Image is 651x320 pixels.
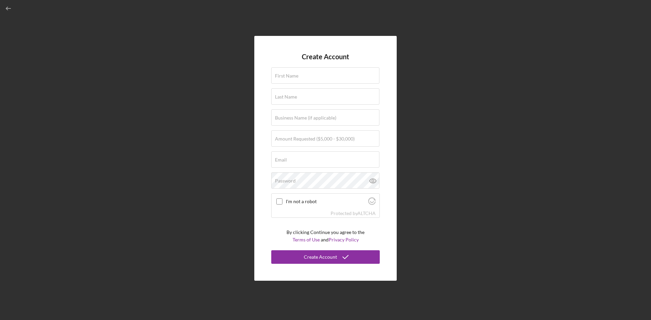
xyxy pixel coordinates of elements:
[329,237,359,242] a: Privacy Policy
[331,211,376,216] div: Protected by
[368,200,376,206] a: Visit Altcha.org
[275,178,296,184] label: Password
[286,199,366,204] label: I'm not a robot
[357,210,376,216] a: Visit Altcha.org
[275,94,297,100] label: Last Name
[275,157,287,163] label: Email
[304,250,337,264] div: Create Account
[287,229,364,244] p: By clicking Continue you agree to the and
[271,250,380,264] button: Create Account
[275,136,355,142] label: Amount Requested ($5,000 - $30,000)
[275,73,298,79] label: First Name
[275,115,336,121] label: Business Name (if applicable)
[293,237,320,242] a: Terms of Use
[302,53,349,61] h4: Create Account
